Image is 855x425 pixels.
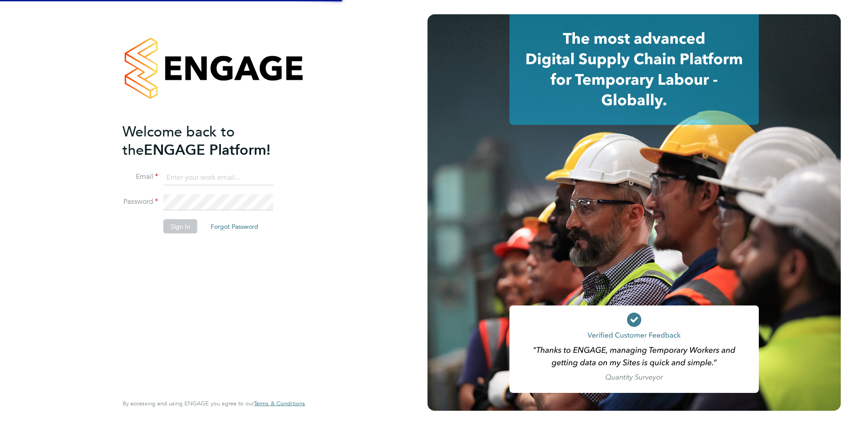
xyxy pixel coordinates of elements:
span: By accessing and using ENGAGE you agree to our [122,400,305,407]
span: Welcome back to the [122,123,235,158]
a: Terms & Conditions [254,400,305,407]
button: Sign In [163,219,197,234]
input: Enter your work email... [163,169,273,186]
h2: ENGAGE Platform! [122,122,296,159]
label: Email [122,172,158,182]
button: Forgot Password [204,219,265,234]
label: Password [122,197,158,206]
span: Terms & Conditions [254,400,305,407]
